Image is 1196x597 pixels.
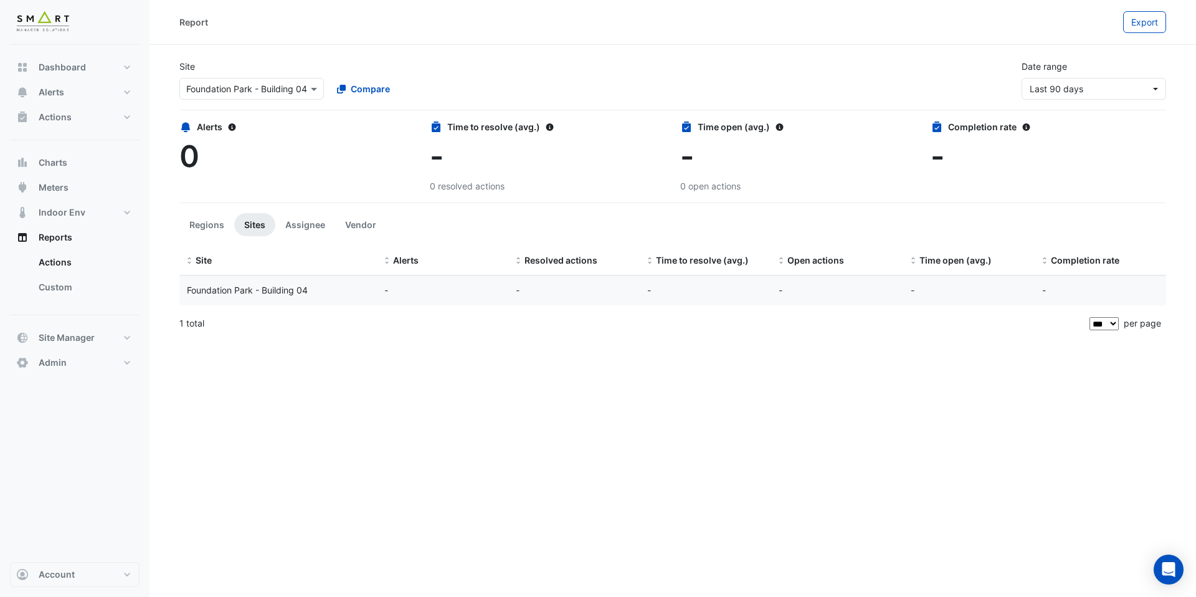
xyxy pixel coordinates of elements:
span: Time open (avg.) [919,255,992,265]
div: - [384,284,501,298]
span: Meters [39,181,69,194]
app-icon: Reports [16,231,29,244]
div: - [516,284,632,298]
button: Dashboard [10,55,140,80]
a: Custom [29,275,140,300]
button: Charts [10,150,140,175]
span: - [931,138,944,174]
div: - [779,284,895,298]
span: Actions [39,111,72,123]
span: per page [1124,318,1161,328]
span: Reports [39,231,72,244]
div: Open Intercom Messenger [1154,555,1184,585]
div: 0 open actions [680,179,916,193]
span: Account [39,568,75,581]
img: Company Logo [15,10,71,35]
div: Time to resolve (avg.) [430,120,665,133]
button: Admin [10,350,140,375]
button: Reports [10,225,140,250]
div: - [1042,284,1159,298]
button: Export [1123,11,1166,33]
span: Site Manager [39,332,95,344]
button: Regions [179,213,234,236]
button: Site Manager [10,325,140,350]
div: Completion rate [931,120,1166,133]
span: Admin [39,356,67,369]
span: Compare [351,82,390,95]
button: Meters [10,175,140,200]
span: Dashboard [39,61,86,74]
app-icon: Alerts [16,86,29,98]
span: Export [1131,17,1158,27]
label: Site [179,60,195,73]
span: Alerts [393,255,419,265]
span: - [680,138,694,174]
app-icon: Site Manager [16,332,29,344]
button: Indoor Env [10,200,140,225]
button: Compare [329,78,398,100]
a: Actions [29,250,140,275]
app-icon: Actions [16,111,29,123]
label: Date range [1022,60,1067,73]
div: 0 resolved actions [430,179,665,193]
span: Time to resolve (avg.) [656,255,749,265]
button: Alerts [10,80,140,105]
span: 10 Jul 25 - 08 Oct 25 [1030,84,1083,94]
button: Account [10,562,140,587]
div: Report [179,16,208,29]
span: Site [196,255,212,265]
span: Open actions [787,255,844,265]
span: Indoor Env [39,206,85,219]
app-icon: Admin [16,356,29,369]
button: Last 90 days [1022,78,1166,100]
div: Completion (%) = Resolved Actions / (Resolved Actions + Open Actions) [1042,254,1159,268]
button: Actions [10,105,140,130]
app-icon: Meters [16,181,29,194]
app-icon: Dashboard [16,61,29,74]
div: - [647,284,764,298]
div: Time open (avg.) [680,120,916,133]
span: Resolved actions [524,255,597,265]
button: Assignee [275,213,335,236]
div: 1 total [179,308,1087,339]
app-icon: Indoor Env [16,206,29,219]
span: Foundation Park - Building 04 [187,285,308,295]
span: Charts [39,156,67,169]
span: Completion rate [1051,255,1119,265]
button: Vendor [335,213,386,236]
div: Alerts [179,120,415,133]
button: Sites [234,213,275,236]
app-icon: Charts [16,156,29,169]
div: - [911,284,1027,298]
span: 0 [179,138,199,174]
span: Alerts [39,86,64,98]
div: Reports [10,250,140,305]
span: - [430,138,444,174]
